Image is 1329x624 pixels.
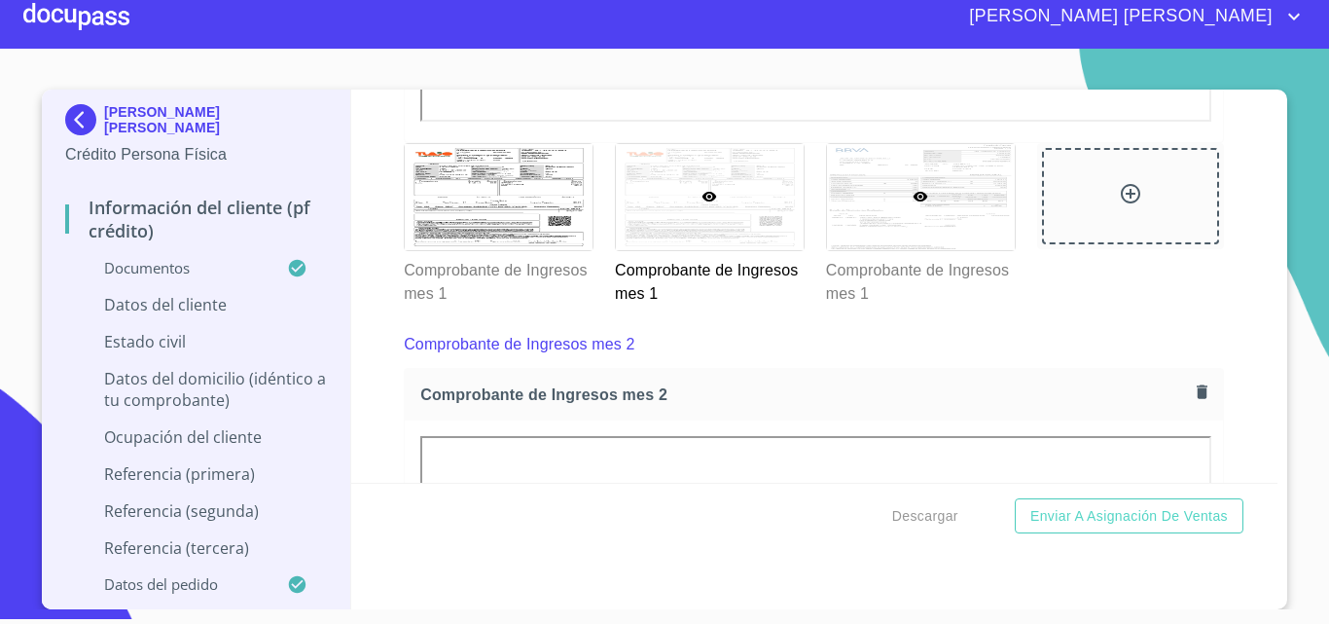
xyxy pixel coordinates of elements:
img: Comprobante de Ingresos mes 1 [405,144,593,250]
span: [PERSON_NAME] [PERSON_NAME] [954,1,1282,32]
p: Documentos [65,258,287,277]
p: Comprobante de Ingresos mes 1 [615,251,803,306]
button: account of current user [954,1,1306,32]
div: [PERSON_NAME] [PERSON_NAME] [65,104,327,143]
button: Descargar [884,498,966,534]
p: Estado Civil [65,331,327,352]
p: Referencia (segunda) [65,500,327,522]
p: Referencia (tercera) [65,537,327,559]
p: Comprobante de Ingresos mes 1 [826,251,1014,306]
p: Ocupación del Cliente [65,426,327,448]
p: Datos del pedido [65,574,287,594]
p: Información del cliente (PF crédito) [65,196,327,242]
p: Datos del cliente [65,294,327,315]
p: Datos del domicilio (idéntico a tu comprobante) [65,368,327,411]
span: Descargar [892,504,958,529]
p: Comprobante de Ingresos mes 1 [404,251,592,306]
img: Docupass spot blue [65,104,104,135]
p: Comprobante de Ingresos mes 2 [404,333,634,356]
button: Enviar a Asignación de Ventas [1015,498,1243,534]
span: Comprobante de Ingresos mes 2 [420,385,1189,405]
p: [PERSON_NAME] [PERSON_NAME] [104,104,327,135]
span: Enviar a Asignación de Ventas [1030,504,1228,529]
p: Crédito Persona Física [65,143,327,166]
p: Referencia (primera) [65,463,327,485]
